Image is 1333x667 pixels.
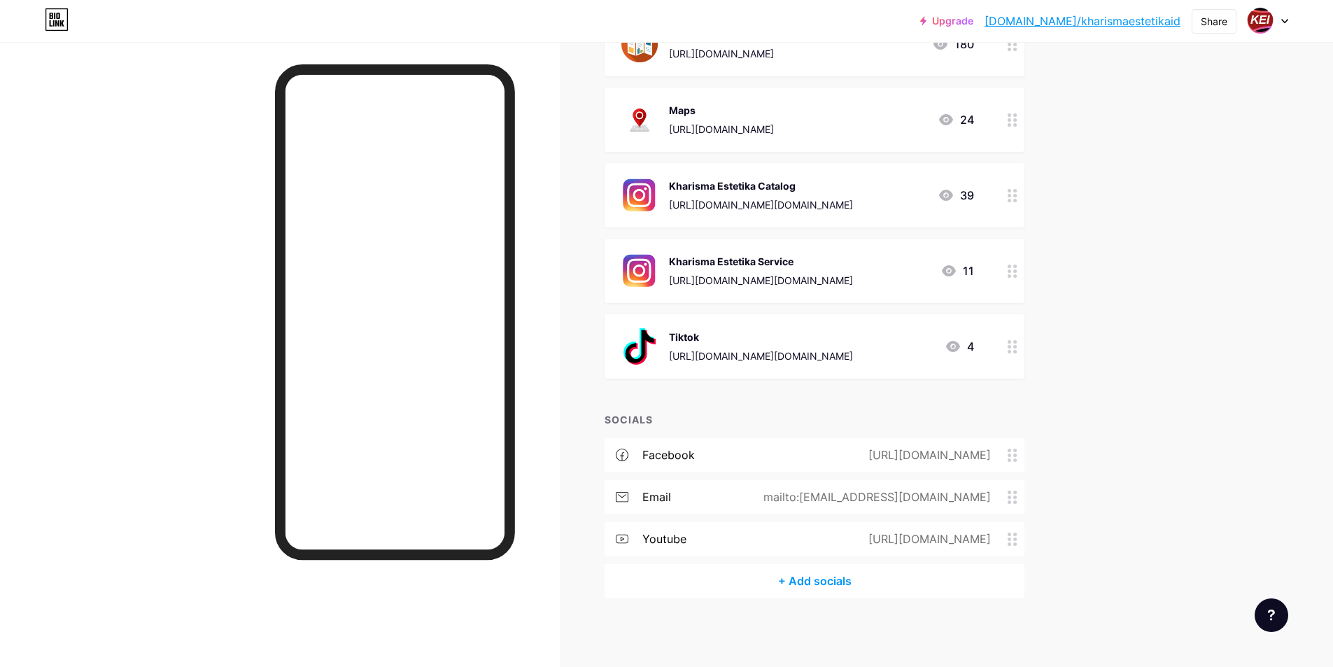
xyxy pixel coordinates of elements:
div: facebook [642,447,695,463]
div: [URL][DOMAIN_NAME] [846,531,1008,547]
div: Tiktok [669,330,853,344]
div: [URL][DOMAIN_NAME] [669,46,774,61]
a: Upgrade [920,15,973,27]
div: [URL][DOMAIN_NAME] [846,447,1008,463]
div: Maps [669,103,774,118]
div: + Add socials [605,564,1024,598]
div: 24 [938,111,974,128]
img: Kharisma Estetika Service [621,253,658,289]
img: kharismaestetikaid [1247,8,1274,34]
img: Maps [621,101,658,138]
div: [URL][DOMAIN_NAME][DOMAIN_NAME] [669,273,853,288]
div: mailto:[EMAIL_ADDRESS][DOMAIN_NAME] [741,489,1008,505]
div: 11 [940,262,974,279]
div: Kharisma Estetika Service [669,254,853,269]
div: 39 [938,187,974,204]
a: [DOMAIN_NAME]/kharismaestetikaid [985,13,1180,29]
img: Tiktok [621,328,658,365]
img: Kharisma Estetika Catalog [621,177,658,213]
img: Product Catalog [621,26,658,62]
div: SOCIALS [605,412,1024,427]
div: youtube [642,531,686,547]
div: Kharisma Estetika Catalog [669,178,853,193]
div: Share [1201,14,1227,29]
div: [URL][DOMAIN_NAME][DOMAIN_NAME] [669,197,853,212]
div: [URL][DOMAIN_NAME][DOMAIN_NAME] [669,349,853,363]
div: 4 [945,338,974,355]
div: [URL][DOMAIN_NAME] [669,122,774,136]
div: 180 [932,36,974,52]
div: email [642,489,671,505]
